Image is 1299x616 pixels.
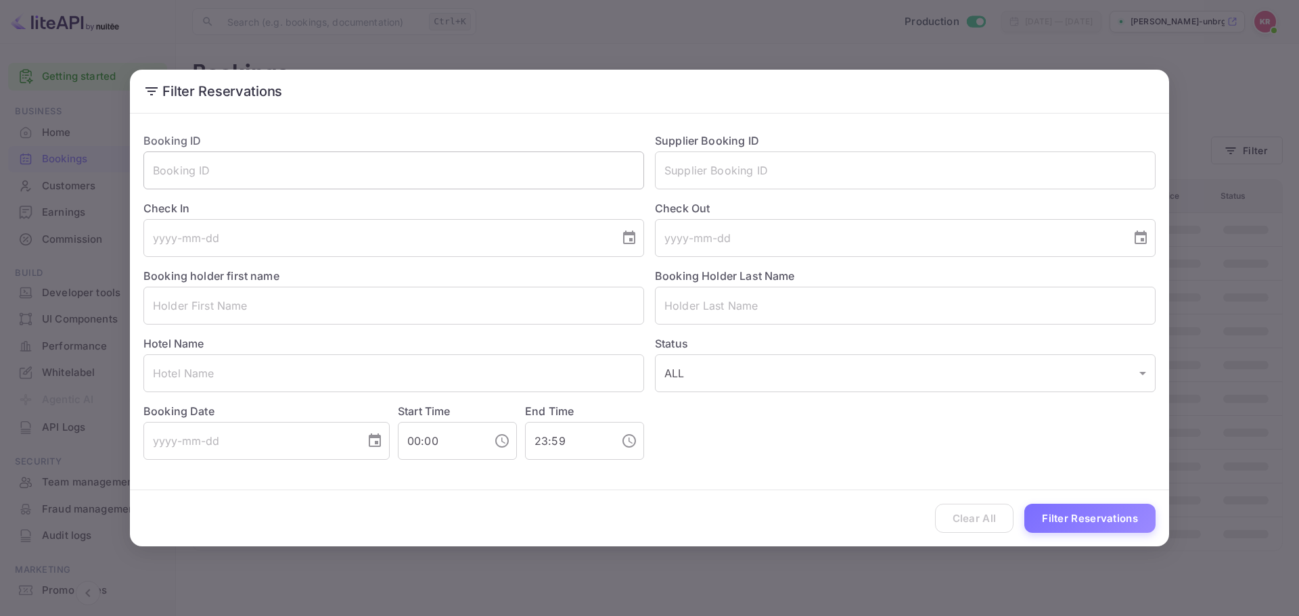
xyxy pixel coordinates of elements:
[525,404,574,418] label: End Time
[1127,224,1154,252] button: Choose date
[130,70,1169,113] h2: Filter Reservations
[488,427,516,454] button: Choose time, selected time is 12:00 AM
[143,337,204,350] label: Hotel Name
[361,427,388,454] button: Choose date
[655,151,1156,189] input: Supplier Booking ID
[655,287,1156,325] input: Holder Last Name
[143,354,644,392] input: Hotel Name
[1024,504,1156,533] button: Filter Reservations
[398,404,451,418] label: Start Time
[143,219,610,257] input: yyyy-mm-dd
[143,134,202,147] label: Booking ID
[616,427,643,454] button: Choose time, selected time is 11:59 PM
[143,151,644,189] input: Booking ID
[143,269,279,283] label: Booking holder first name
[616,224,643,252] button: Choose date
[143,200,644,216] label: Check In
[398,422,483,460] input: hh:mm
[655,354,1156,392] div: ALL
[655,200,1156,216] label: Check Out
[143,403,390,419] label: Booking Date
[655,134,759,147] label: Supplier Booking ID
[525,422,610,460] input: hh:mm
[143,287,644,325] input: Holder First Name
[143,422,356,460] input: yyyy-mm-dd
[655,335,1156,352] label: Status
[655,219,1122,257] input: yyyy-mm-dd
[655,269,795,283] label: Booking Holder Last Name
